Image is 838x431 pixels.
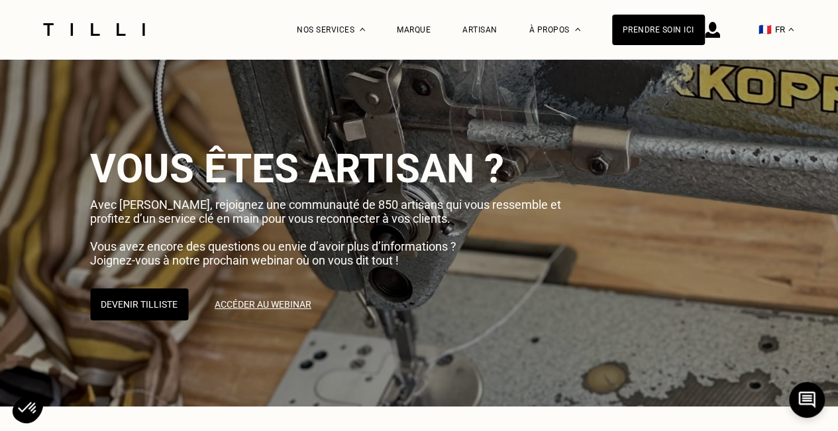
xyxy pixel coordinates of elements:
span: 🇫🇷 [759,23,772,36]
span: Vous êtes artisan ? [90,145,504,192]
img: icône connexion [705,22,720,38]
a: Marque [397,25,431,34]
a: Artisan [462,25,498,34]
img: Menu déroulant à propos [575,28,580,31]
span: Joignez-vous à notre prochain webinar où on vous dit tout ! [90,253,399,267]
img: menu déroulant [788,28,794,31]
img: Logo du service de couturière Tilli [38,23,150,36]
img: Menu déroulant [360,28,365,31]
button: Devenir Tilliste [90,288,188,320]
a: Prendre soin ici [612,15,705,45]
span: Avec [PERSON_NAME], rejoignez une communauté de 850 artisans qui vous ressemble et profitez d’un ... [90,198,561,225]
span: Vous avez encore des questions ou envie d’avoir plus d’informations ? [90,239,456,253]
a: Accéder au webinar [204,288,322,320]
